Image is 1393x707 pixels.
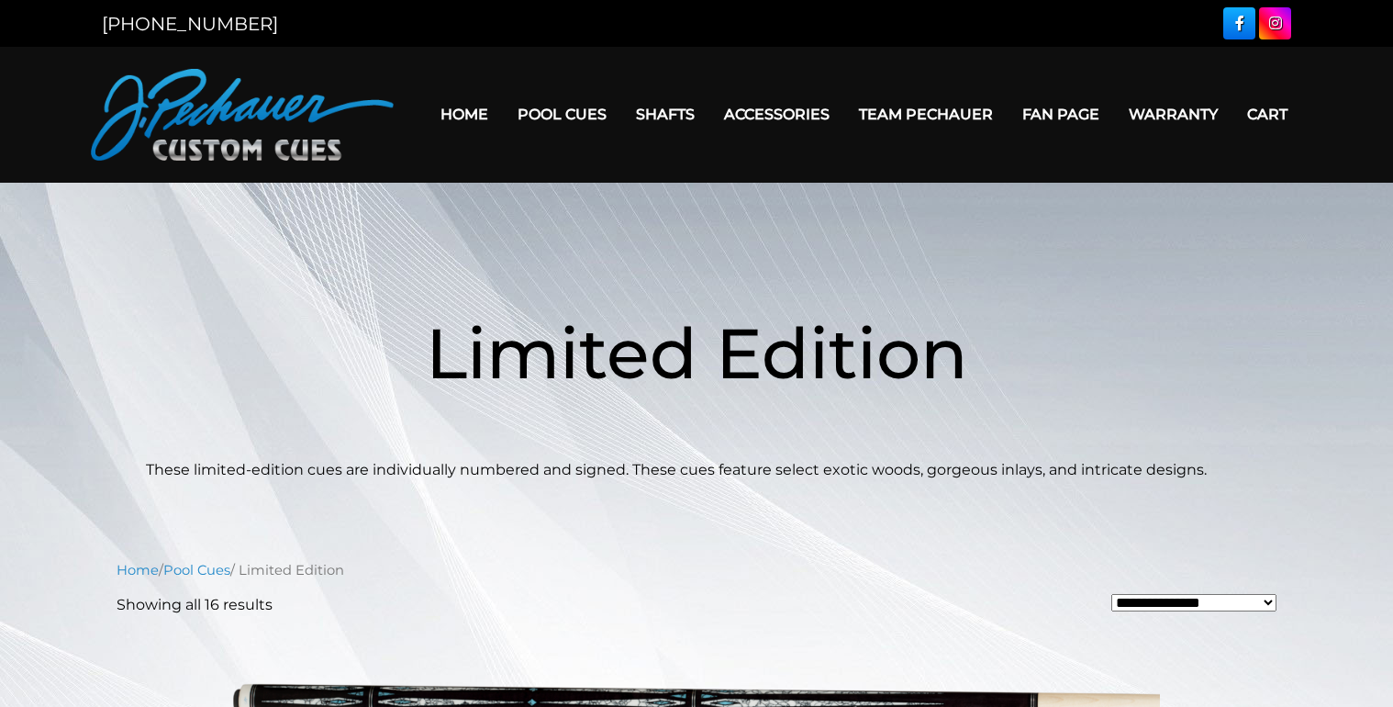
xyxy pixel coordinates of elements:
a: [PHONE_NUMBER] [102,13,278,35]
a: Team Pechauer [844,91,1008,138]
a: Shafts [621,91,709,138]
a: Home [426,91,503,138]
a: Cart [1232,91,1302,138]
img: Pechauer Custom Cues [91,69,394,161]
a: Pool Cues [503,91,621,138]
a: Fan Page [1008,91,1114,138]
a: Warranty [1114,91,1232,138]
a: Pool Cues [163,562,230,578]
nav: Breadcrumb [117,560,1276,580]
p: These limited-edition cues are individually numbered and signed. These cues feature select exotic... [146,459,1247,481]
a: Home [117,562,159,578]
p: Showing all 16 results [117,594,273,616]
a: Accessories [709,91,844,138]
span: Limited Edition [426,310,968,396]
select: Shop order [1111,594,1276,612]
